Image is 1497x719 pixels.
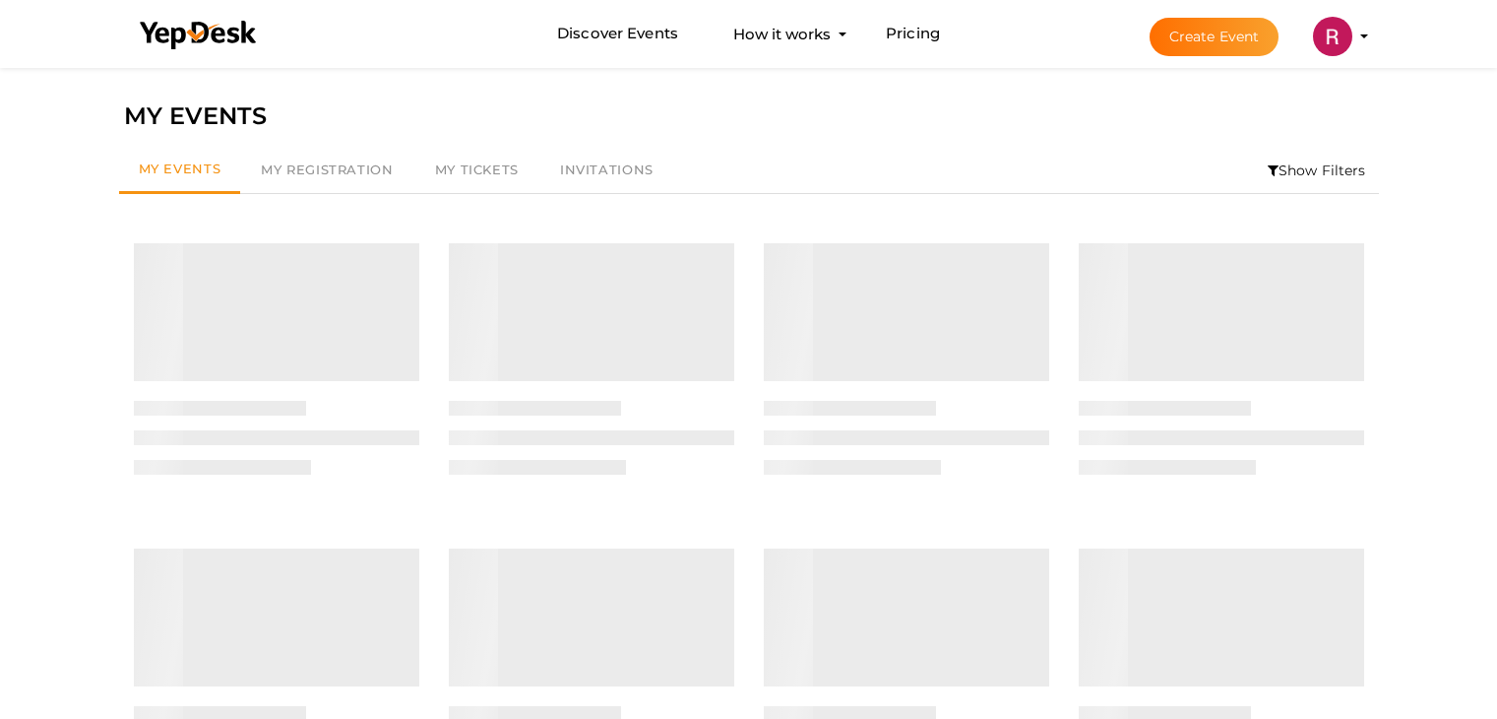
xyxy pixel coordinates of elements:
span: My Tickets [435,162,519,177]
span: My Registration [261,162,393,177]
a: Discover Events [557,16,678,52]
li: Show Filters [1255,148,1379,193]
img: ACg8ocJ-x1qlAwlkFC_K3RYbL2TLDlF_HMtoe8iFfs2ss7X5MGue-Q=s100 [1313,17,1352,56]
div: MY EVENTS [124,98,1374,135]
span: Invitations [560,162,654,177]
a: My Tickets [414,148,539,193]
a: My Events [119,148,241,194]
a: My Registration [240,148,413,193]
button: How it works [727,16,837,52]
span: My Events [139,161,221,176]
button: Create Event [1150,18,1279,56]
a: Invitations [539,148,674,193]
a: Pricing [886,16,940,52]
